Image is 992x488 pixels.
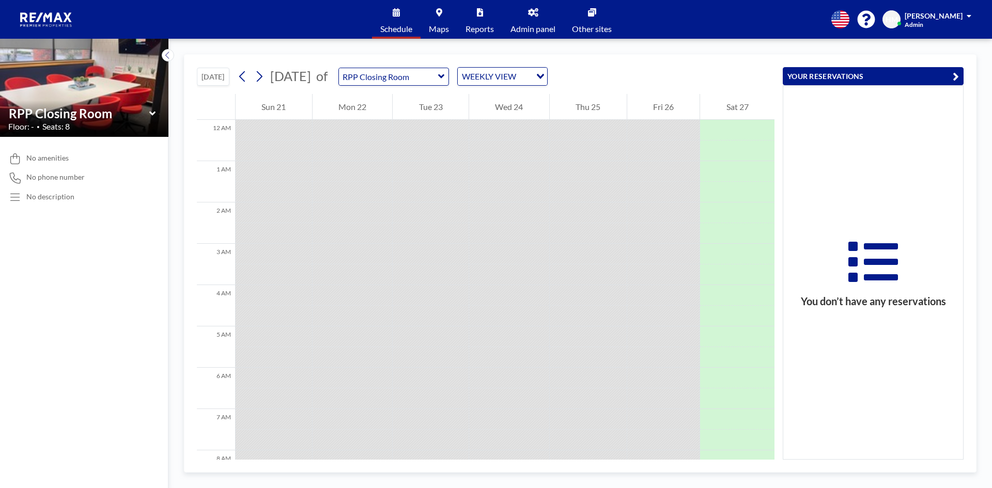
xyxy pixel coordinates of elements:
div: 1 AM [197,161,235,202]
span: [DATE] [270,68,311,84]
div: 7 AM [197,409,235,450]
div: Wed 24 [469,94,549,120]
span: WEEKLY VIEW [460,70,518,83]
div: 3 AM [197,244,235,285]
input: RPP Closing Room [9,106,149,121]
div: Mon 22 [313,94,393,120]
span: HM [886,15,898,24]
button: [DATE] [197,68,229,86]
span: Maps [429,25,449,33]
span: Reports [466,25,494,33]
span: No phone number [26,172,85,182]
div: Thu 25 [550,94,627,120]
div: 5 AM [197,326,235,368]
div: Search for option [458,68,547,85]
div: 12 AM [197,120,235,161]
span: [PERSON_NAME] [905,11,963,20]
span: Seats: 8 [42,121,70,132]
div: Tue 23 [393,94,469,120]
span: of [316,68,328,84]
span: Admin [905,21,923,28]
span: Schedule [380,25,412,33]
div: Fri 26 [627,94,700,120]
div: Sun 21 [236,94,312,120]
input: Search for option [519,70,530,83]
div: 4 AM [197,285,235,326]
h3: You don’t have any reservations [783,295,963,308]
img: organization-logo [17,9,76,30]
input: RPP Closing Room [339,68,438,85]
span: Admin panel [510,25,555,33]
div: Sat 27 [700,94,774,120]
span: No amenities [26,153,69,163]
span: Other sites [572,25,612,33]
button: YOUR RESERVATIONS [783,67,964,85]
div: No description [26,192,74,201]
div: 2 AM [197,202,235,244]
div: 6 AM [197,368,235,409]
span: Floor: - [8,121,34,132]
span: • [37,123,40,130]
